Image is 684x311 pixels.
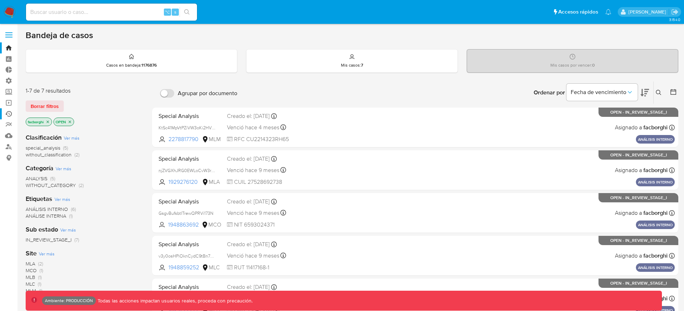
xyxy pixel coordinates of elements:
input: Buscar usuario o caso... [26,7,197,17]
a: Salir [671,8,679,16]
p: Todas las acciones impactan usuarios reales, proceda con precaución. [96,297,253,304]
span: Accesos rápidos [558,8,598,16]
span: ⌥ [165,9,170,15]
p: Ambiente: PRODUCCIÓN [45,299,93,302]
button: search-icon [180,7,194,17]
span: s [174,9,176,15]
a: Notificaciones [605,9,611,15]
p: facundoagustin.borghi@mercadolibre.com [628,9,669,15]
